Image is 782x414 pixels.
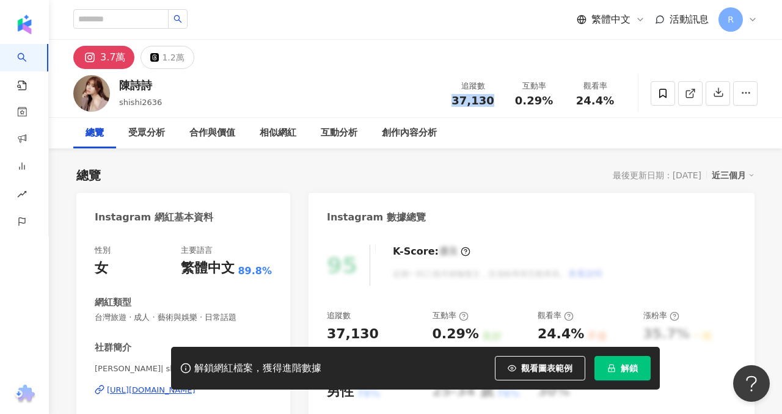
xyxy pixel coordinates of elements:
[73,46,134,69] button: 3.7萬
[321,126,357,140] div: 互動分析
[181,259,235,278] div: 繁體中文
[95,245,111,256] div: 性別
[511,80,557,92] div: 互動率
[17,182,27,209] span: rise
[260,126,296,140] div: 相似網紅
[95,385,272,396] a: [URL][DOMAIN_NAME]
[95,312,272,323] span: 台灣旅遊 · 成人 · 藝術與娛樂 · 日常話題
[73,75,110,112] img: KOL Avatar
[95,259,108,278] div: 女
[451,94,494,107] span: 37,130
[17,44,42,92] a: search
[433,310,469,321] div: 互動率
[643,310,679,321] div: 漲粉率
[572,80,618,92] div: 觀看率
[15,15,34,34] img: logo icon
[86,126,104,140] div: 總覽
[107,385,195,396] div: [URL][DOMAIN_NAME]
[594,356,651,380] button: 解鎖
[450,80,496,92] div: 追蹤數
[95,211,213,224] div: Instagram 網紅基本資料
[607,364,616,372] span: lock
[327,310,351,321] div: 追蹤數
[128,126,165,140] div: 受眾分析
[538,310,574,321] div: 觀看率
[327,325,379,344] div: 37,130
[162,49,184,66] div: 1.2萬
[393,245,470,258] div: K-Score :
[13,385,37,404] img: chrome extension
[119,78,162,93] div: 陳詩詩
[95,296,131,309] div: 網紅類型
[141,46,194,69] button: 1.2萬
[495,356,585,380] button: 觀看圖表範例
[100,49,125,66] div: 3.7萬
[621,363,638,373] span: 解鎖
[194,362,321,375] div: 解鎖網紅檔案，獲得進階數據
[613,170,701,180] div: 最後更新日期：[DATE]
[728,13,734,26] span: R
[591,13,630,26] span: 繁體中文
[515,95,553,107] span: 0.29%
[670,13,709,25] span: 活動訊息
[712,167,755,183] div: 近三個月
[382,126,437,140] div: 創作內容分析
[521,363,572,373] span: 觀看圖表範例
[433,325,479,344] div: 0.29%
[119,98,162,107] span: shishi2636
[538,325,584,344] div: 24.4%
[76,167,101,184] div: 總覽
[327,211,426,224] div: Instagram 數據總覽
[238,264,272,278] span: 89.8%
[174,15,182,23] span: search
[327,382,354,401] div: 男性
[95,341,131,354] div: 社群簡介
[576,95,614,107] span: 24.4%
[181,245,213,256] div: 主要語言
[189,126,235,140] div: 合作與價值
